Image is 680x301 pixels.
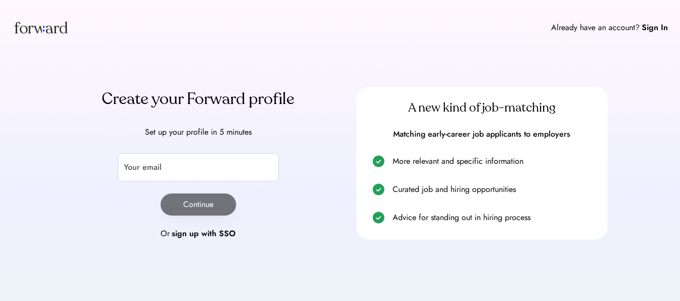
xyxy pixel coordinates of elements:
div: Sign In [642,22,668,34]
div: Already have an account? [551,22,640,34]
img: Forward logo [12,12,69,43]
img: check.svg [372,212,385,224]
div: Matching early-career job applicants to employers [368,129,596,140]
div: Advice for standing out in hiring process [393,212,596,224]
img: check.svg [372,183,385,195]
div: More relevant and specific information [393,155,596,167]
div: Curated job and hiring opportunities [393,183,596,195]
div: A new kind of job-matching [368,100,596,116]
div: Set up your profile in 5 minutes [72,126,324,138]
button: Continue [161,193,236,216]
div: Create your Forward profile [72,87,324,111]
div: Or [161,228,170,240]
img: check.svg [372,155,385,167]
div: sign up with SSO [172,228,236,240]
